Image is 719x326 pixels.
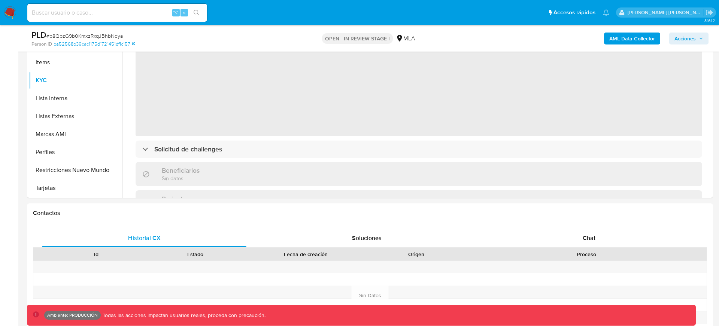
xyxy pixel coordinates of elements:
b: Person ID [31,41,52,47]
p: Sin datos [162,175,200,182]
a: Notificaciones [603,9,609,16]
button: AML Data Collector [604,33,660,44]
p: OPEN - IN REVIEW STAGE I [322,33,393,44]
p: Ambiente: PRODUCCIÓN [47,314,98,317]
div: Estado [151,250,240,258]
span: Acciones [674,33,696,44]
div: Fecha de creación [250,250,361,258]
div: Proceso [471,250,701,258]
b: AML Data Collector [609,33,655,44]
p: Todas las acciones impactan usuarios reales, proceda con precaución. [101,312,266,319]
span: ‌ [136,43,702,136]
button: search-icon [189,7,204,18]
span: s [183,9,185,16]
span: Soluciones [352,234,382,242]
span: 3.161.2 [704,18,715,24]
a: Salir [706,9,713,16]
div: Id [52,250,140,258]
h3: Beneficiarios [162,166,200,175]
h1: Contactos [33,209,707,217]
h3: Parientes [162,195,189,203]
span: Chat [583,234,595,242]
span: Historial CX [128,234,161,242]
span: ⌥ [173,9,179,16]
span: # p8QpzG9b0KmxzRxqJBhbNdya [46,32,123,40]
a: ba52568b39cac1175d1721451df1c157 [54,41,135,47]
h3: Solicitud de challenges [154,145,222,153]
button: Acciones [669,33,709,44]
button: Lista Interna [29,89,122,107]
div: Parientes [136,190,702,215]
span: Accesos rápidos [553,9,595,16]
div: Origen [372,250,461,258]
button: Listas Externas [29,107,122,125]
button: Restricciones Nuevo Mundo [29,161,122,179]
div: MLA [396,34,415,43]
button: KYC [29,71,122,89]
button: Marcas AML [29,125,122,143]
button: Perfiles [29,143,122,161]
div: Solicitud de challenges [136,141,702,158]
button: Tarjetas [29,179,122,197]
input: Buscar usuario o caso... [27,8,207,18]
div: BeneficiariosSin datos [136,162,702,186]
p: facundoagustin.borghi@mercadolibre.com [628,9,703,16]
b: PLD [31,29,46,41]
button: Items [29,53,122,71]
